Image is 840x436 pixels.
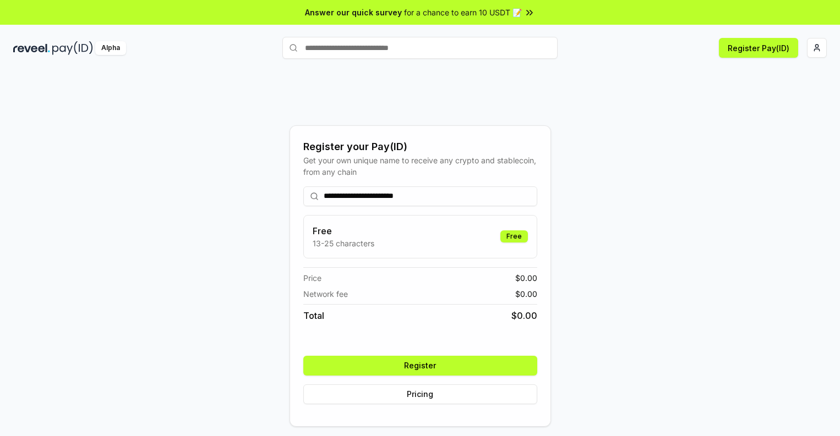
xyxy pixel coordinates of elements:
[303,384,537,404] button: Pricing
[313,238,374,249] p: 13-25 characters
[511,309,537,322] span: $ 0.00
[303,139,537,154] div: Register your Pay(ID)
[303,272,321,284] span: Price
[500,230,528,242] div: Free
[305,7,402,18] span: Answer our quick survey
[515,288,537,300] span: $ 0.00
[52,41,93,55] img: pay_id
[515,272,537,284] span: $ 0.00
[303,309,324,322] span: Total
[404,7,522,18] span: for a chance to earn 10 USDT 📝
[313,224,374,238] h3: Free
[303,356,537,376] button: Register
[303,154,537,178] div: Get your own unique name to receive any crypto and stablecoin, from any chain
[95,41,126,55] div: Alpha
[13,41,50,55] img: reveel_dark
[303,288,348,300] span: Network fee
[719,38,798,58] button: Register Pay(ID)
